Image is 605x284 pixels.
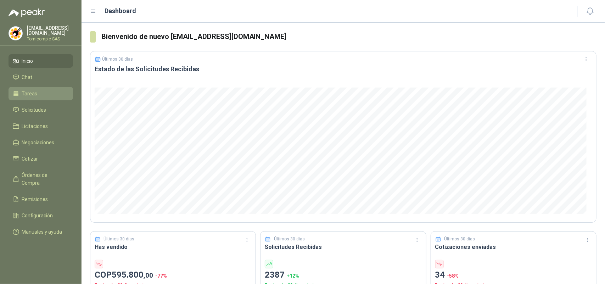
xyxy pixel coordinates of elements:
[22,171,66,187] span: Órdenes de Compra
[95,65,592,73] h3: Estado de las Solicitudes Recibidas
[22,122,48,130] span: Licitaciones
[9,9,45,17] img: Logo peakr
[22,195,48,203] span: Remisiones
[9,27,22,40] img: Company Logo
[27,37,73,41] p: Tornicomple SAS
[274,236,305,243] p: Últimos 30 días
[155,273,167,279] span: -77 %
[9,87,73,100] a: Tareas
[9,168,73,190] a: Órdenes de Compra
[444,236,475,243] p: Últimos 30 días
[112,270,153,280] span: 595.800
[9,136,73,149] a: Negociaciones
[9,54,73,68] a: Inicio
[9,225,73,239] a: Manuales y ayuda
[144,271,153,279] span: ,00
[447,273,459,279] span: -58 %
[22,73,33,81] span: Chat
[22,106,46,114] span: Solicitudes
[22,228,62,236] span: Manuales y ayuda
[9,193,73,206] a: Remisiones
[265,268,421,282] p: 2387
[95,268,251,282] p: COP
[22,57,33,65] span: Inicio
[22,212,53,219] span: Configuración
[22,155,38,163] span: Cotizar
[435,268,592,282] p: 34
[27,26,73,35] p: [EMAIL_ADDRESS][DOMAIN_NAME]
[9,103,73,117] a: Solicitudes
[435,243,592,251] h3: Cotizaciones enviadas
[265,243,421,251] h3: Solicitudes Recibidas
[9,209,73,222] a: Configuración
[105,6,136,16] h1: Dashboard
[22,90,38,98] span: Tareas
[287,273,299,279] span: + 12 %
[95,243,251,251] h3: Has vendido
[22,139,55,146] span: Negociaciones
[101,31,596,42] h3: Bienvenido de nuevo [EMAIL_ADDRESS][DOMAIN_NAME]
[102,57,133,62] p: Últimos 30 días
[9,152,73,166] a: Cotizar
[9,71,73,84] a: Chat
[9,119,73,133] a: Licitaciones
[104,236,135,243] p: Últimos 30 días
